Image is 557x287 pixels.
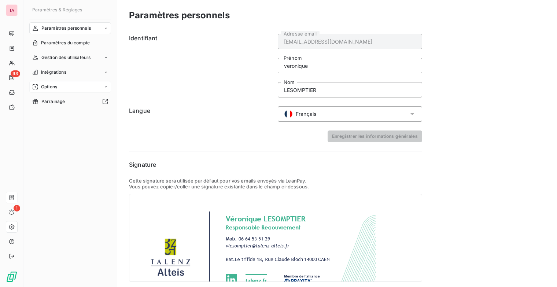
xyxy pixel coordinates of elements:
[11,70,20,77] span: 93
[328,130,422,142] button: Enregistrer les informations générales
[129,106,273,122] h6: Langue
[532,262,550,280] iframe: Intercom live chat
[129,160,422,169] h6: Signature
[278,82,422,97] input: placeholder
[129,9,230,22] h3: Paramètres personnels
[278,34,422,49] input: placeholder
[41,69,66,76] span: Intégrations
[29,96,111,107] a: Parrainage
[129,184,422,190] p: Vous pouvez copier/coller une signature existante dans le champ ci-dessous.
[296,110,316,118] span: Français
[41,84,57,90] span: Options
[6,271,18,283] img: Logo LeanPay
[6,4,18,16] div: TA
[41,98,65,105] span: Parrainage
[278,58,422,73] input: placeholder
[32,7,82,12] span: Paramètres & Réglages
[14,205,20,211] span: 1
[129,178,422,184] p: Cette signature sera utilisée par défaut pour vos emails envoyés via LeanPay.
[29,37,111,49] a: Paramètres du compte
[41,25,91,32] span: Paramètres personnels
[129,34,273,97] h6: Identifiant
[41,54,91,61] span: Gestion des utilisateurs
[41,40,90,46] span: Paramètres du compte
